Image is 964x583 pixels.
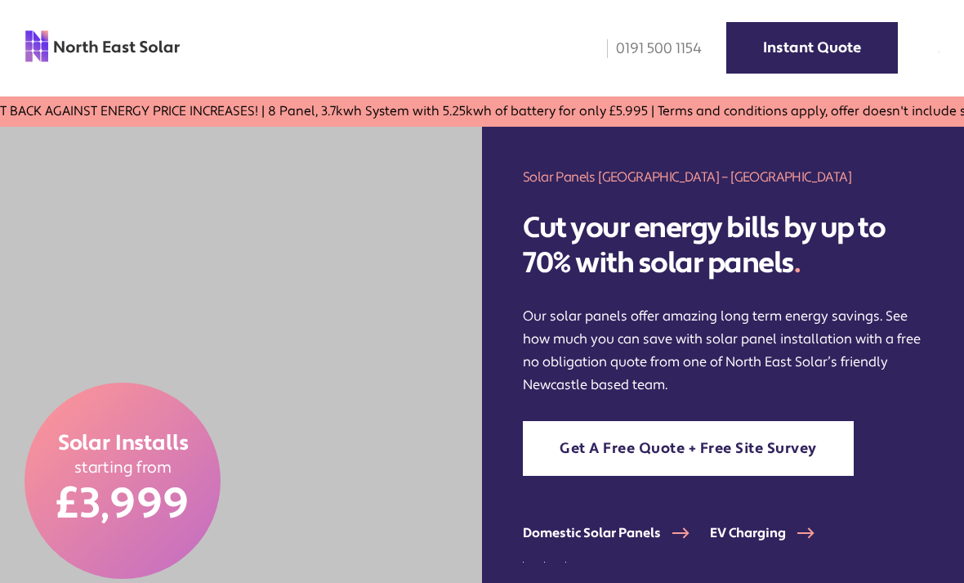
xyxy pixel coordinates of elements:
[25,29,181,63] img: north east solar logo
[457,578,457,579] img: which logo
[523,211,923,280] h2: Cut your energy bills by up to 70% with solar panels
[57,430,188,458] span: Solar Installs
[607,39,608,58] img: phone icon
[523,525,710,541] a: Domestic Solar Panels
[74,458,172,478] span: starting from
[523,305,923,397] p: Our solar panels offer amazing long term energy savings. See how much you can save with solar pan...
[710,525,835,541] a: EV Charging
[596,39,702,58] a: 0191 500 1154
[794,244,801,282] span: .
[726,22,898,74] a: Instant Quote
[523,421,854,476] a: Get A Free Quote + Free Site Survey
[939,52,939,52] img: menu icon
[523,168,923,186] h1: Solar Panels [GEOGRAPHIC_DATA] – [GEOGRAPHIC_DATA]
[56,478,190,532] span: £3,999
[25,383,221,579] a: Solar Installs starting from £3,999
